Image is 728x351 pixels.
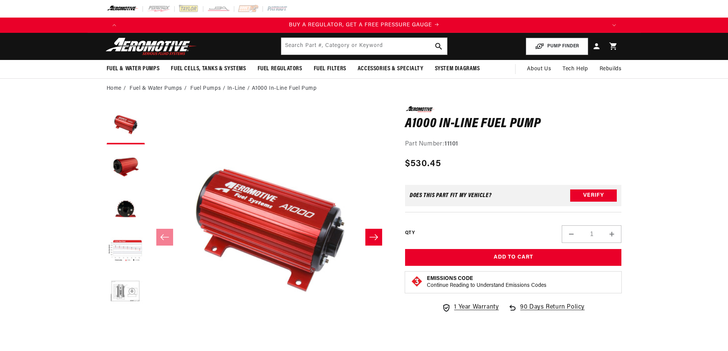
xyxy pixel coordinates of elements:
[405,230,415,236] label: QTY
[107,274,145,312] button: Load image 5 in gallery view
[171,65,246,73] span: Fuel Cells, Tanks & Systems
[314,65,346,73] span: Fuel Filters
[606,18,622,33] button: Translation missing: en.sections.announcements.next_announcement
[88,18,641,33] slideshow-component: Translation missing: en.sections.announcements.announcement_bar
[156,229,173,246] button: Slide left
[435,65,480,73] span: System Diagrams
[405,249,622,266] button: Add to Cart
[352,60,429,78] summary: Accessories & Specialty
[521,60,557,78] a: About Us
[427,282,546,289] p: Continue Reading to Understand Emissions Codes
[594,60,627,78] summary: Rebuilds
[258,65,302,73] span: Fuel Regulators
[405,118,622,130] h1: A1000 In-Line Fuel Pump
[430,38,447,55] button: search button
[410,192,492,199] div: Does This part fit My vehicle?
[252,60,308,78] summary: Fuel Regulators
[405,157,441,171] span: $530.45
[122,21,606,29] div: 1 of 4
[107,190,145,228] button: Load image 3 in gallery view
[252,84,317,93] li: A1000 In-Line Fuel Pump
[107,65,160,73] span: Fuel & Water Pumps
[427,275,546,289] button: Emissions CodeContinue Reading to Understand Emissions Codes
[442,302,499,312] a: 1 Year Warranty
[107,232,145,270] button: Load image 4 in gallery view
[107,18,122,33] button: Translation missing: en.sections.announcements.previous_announcement
[427,276,473,281] strong: Emissions Code
[526,38,588,55] button: PUMP FINDER
[508,302,585,320] a: 90 Days Return Policy
[104,37,199,55] img: Aeromotive
[122,21,606,29] a: BUY A REGULATOR, GET A FREE PRESSURE GAUGE
[130,84,182,93] a: Fuel & Water Pumps
[405,139,622,149] div: Part Number:
[101,60,165,78] summary: Fuel & Water Pumps
[281,38,447,55] input: Search by Part Number, Category or Keyword
[429,60,486,78] summary: System Diagrams
[570,189,617,202] button: Verify
[190,84,221,93] a: Fuel Pumps
[289,22,432,28] span: BUY A REGULATOR, GET A FREE PRESSURE GAUGE
[527,66,551,72] span: About Us
[557,60,593,78] summary: Tech Help
[563,65,588,73] span: Tech Help
[454,302,499,312] span: 1 Year Warranty
[600,65,622,73] span: Rebuilds
[520,302,585,320] span: 90 Days Return Policy
[122,21,606,29] div: Announcement
[411,275,423,288] img: Emissions code
[107,84,622,93] nav: breadcrumbs
[308,60,352,78] summary: Fuel Filters
[365,229,382,246] button: Slide right
[227,84,252,93] li: In-Line
[107,106,145,144] button: Load image 1 in gallery view
[358,65,423,73] span: Accessories & Specialty
[444,141,458,147] strong: 11101
[107,148,145,186] button: Load image 2 in gallery view
[165,60,251,78] summary: Fuel Cells, Tanks & Systems
[107,84,122,93] a: Home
